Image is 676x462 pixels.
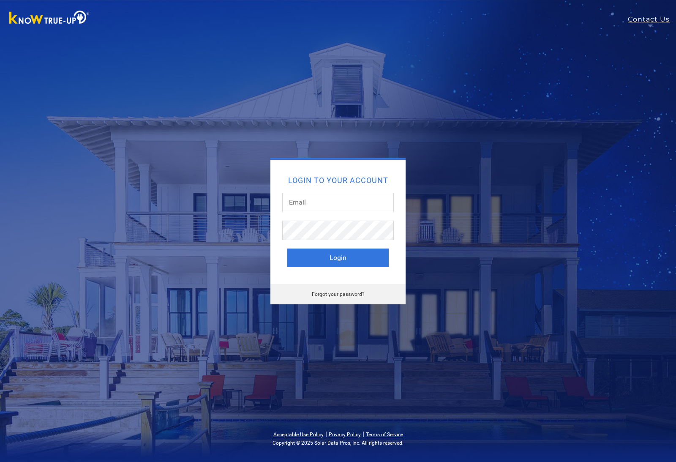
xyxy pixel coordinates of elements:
[366,432,403,437] a: Terms of Service
[287,177,389,184] h2: Login to your account
[5,9,94,28] img: Know True-Up
[363,430,364,438] span: |
[282,193,394,212] input: Email
[287,249,389,267] button: Login
[628,14,676,25] a: Contact Us
[325,430,327,438] span: |
[273,432,324,437] a: Acceptable Use Policy
[329,432,361,437] a: Privacy Policy
[312,291,365,297] a: Forgot your password?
